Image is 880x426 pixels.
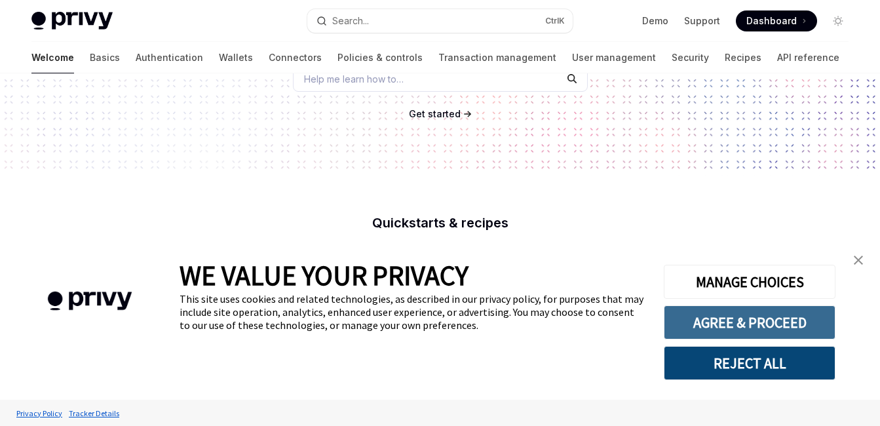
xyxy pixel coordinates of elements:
[304,72,404,86] span: Help me learn how to…
[684,14,720,28] a: Support
[664,305,835,339] button: AGREE & PROCEED
[572,42,656,73] a: User management
[66,402,123,425] a: Tracker Details
[210,216,671,229] h2: Quickstarts & recipes
[438,42,556,73] a: Transaction management
[725,42,761,73] a: Recipes
[828,10,849,31] button: Toggle dark mode
[545,16,565,26] span: Ctrl K
[409,107,461,121] a: Get started
[777,42,839,73] a: API reference
[854,256,863,265] img: close banner
[219,42,253,73] a: Wallets
[642,14,668,28] a: Demo
[307,9,573,33] button: Search...CtrlK
[746,14,797,28] span: Dashboard
[20,273,160,330] img: company logo
[736,10,817,31] a: Dashboard
[13,402,66,425] a: Privacy Policy
[664,346,835,380] button: REJECT ALL
[337,42,423,73] a: Policies & controls
[31,42,74,73] a: Welcome
[409,108,461,119] span: Get started
[332,13,369,29] div: Search...
[31,12,113,30] img: light logo
[664,265,835,299] button: MANAGE CHOICES
[90,42,120,73] a: Basics
[845,247,871,273] a: close banner
[269,42,322,73] a: Connectors
[136,42,203,73] a: Authentication
[180,292,644,332] div: This site uses cookies and related technologies, as described in our privacy policy, for purposes...
[672,42,709,73] a: Security
[180,258,469,292] span: WE VALUE YOUR PRIVACY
